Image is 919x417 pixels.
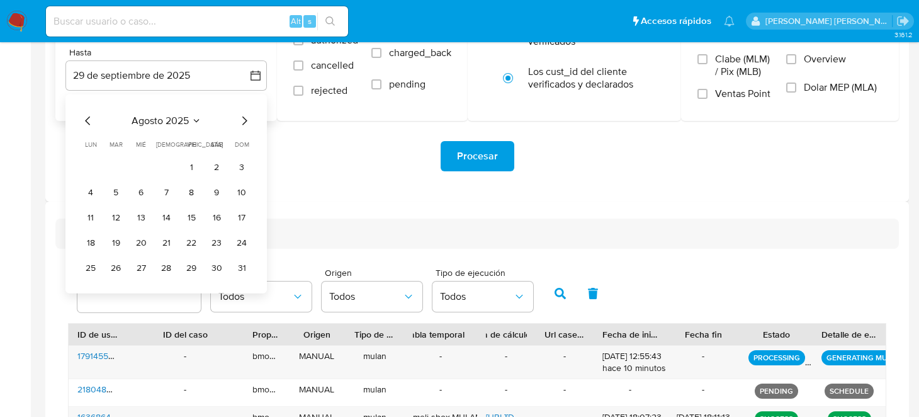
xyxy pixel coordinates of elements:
a: Notificaciones [724,16,735,26]
input: Buscar usuario o caso... [46,13,348,30]
span: 3.161.2 [894,30,913,40]
p: brenda.morenoreyes@mercadolibre.com.mx [765,15,893,27]
span: Accesos rápidos [641,14,711,28]
span: s [308,15,312,27]
span: Alt [291,15,301,27]
a: Salir [896,14,910,28]
button: search-icon [317,13,343,30]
